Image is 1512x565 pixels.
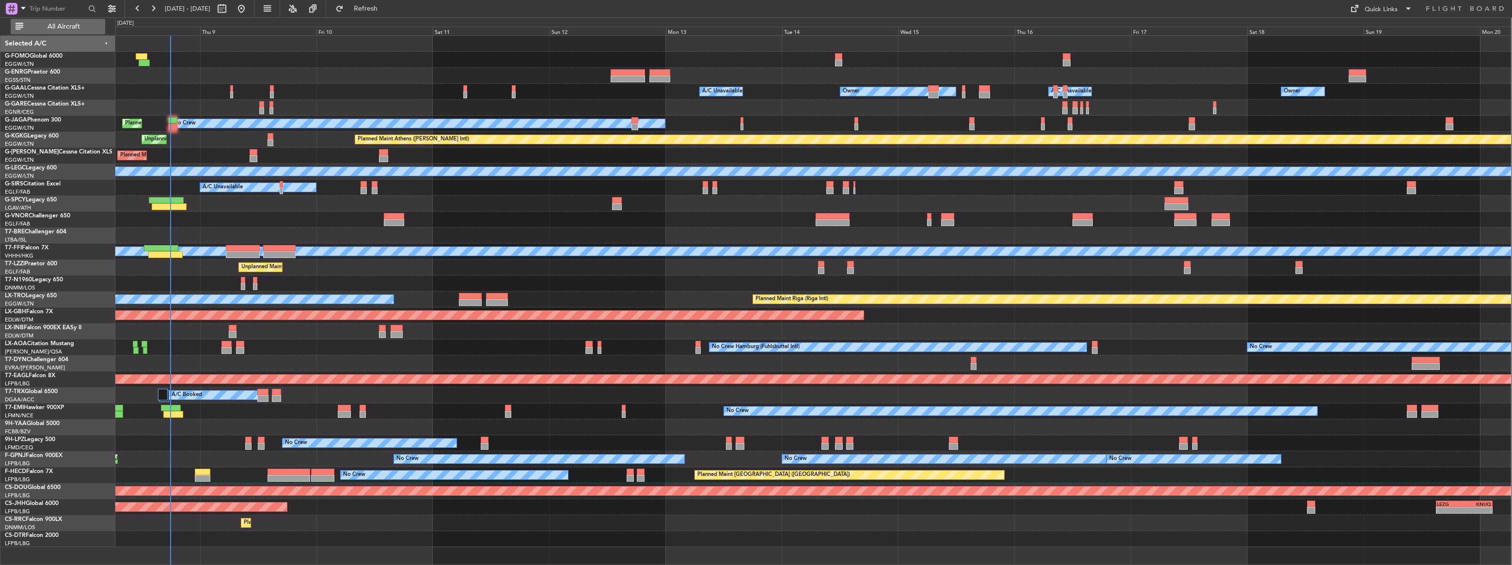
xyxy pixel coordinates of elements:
[5,268,30,275] a: EGLF/FAB
[5,453,26,458] span: F-GPNJ
[244,516,344,530] div: Planned Maint Lagos ([PERSON_NAME])
[5,485,61,490] a: CS-DOUGlobal 6500
[5,325,24,331] span: LX-INB
[843,84,859,99] div: Owner
[5,85,27,91] span: G-GAAL
[1051,84,1091,99] div: A/C Unavailable
[726,404,749,418] div: No Crew
[5,332,33,339] a: EDLW/DTM
[5,517,62,522] a: CS-RRCFalcon 900LX
[5,124,34,132] a: EGGW/LTN
[5,309,26,315] span: LX-GBH
[5,421,60,427] a: 9H-YAAGlobal 5000
[5,85,85,91] a: G-GAALCessna Citation XLS+
[144,132,267,147] div: Unplanned Maint [GEOGRAPHIC_DATA] (Ataturk)
[5,357,68,363] a: T7-DYNChallenger 604
[5,437,24,443] span: 9H-LPZ
[5,133,28,139] span: G-KGKG
[5,108,34,116] a: EGNR/CEG
[5,53,30,59] span: G-FOMO
[785,452,807,466] div: No Crew
[697,468,850,482] div: Planned Maint [GEOGRAPHIC_DATA] ([GEOGRAPHIC_DATA])
[200,27,316,35] div: Thu 9
[5,245,48,251] a: T7-FFIFalcon 7X
[5,389,58,395] a: T7-TRXGlobal 6500
[1437,507,1464,513] div: -
[358,132,469,147] div: Planned Maint Athens ([PERSON_NAME] Intl)
[5,517,26,522] span: CS-RRC
[316,27,433,35] div: Fri 10
[5,197,26,203] span: G-SPCY
[173,116,196,131] div: No Crew
[241,260,401,275] div: Unplanned Maint [GEOGRAPHIC_DATA] ([GEOGRAPHIC_DATA])
[550,27,666,35] div: Sun 12
[5,501,26,506] span: CS-JHH
[5,261,57,267] a: T7-LZZIPraetor 600
[5,453,63,458] a: F-GPNJFalcon 900EX
[5,213,70,219] a: G-VNORChallenger 650
[5,92,34,100] a: EGGW/LTN
[5,325,81,331] a: LX-INBFalcon 900EX EASy II
[1365,5,1398,15] div: Quick Links
[5,156,34,164] a: EGGW/LTN
[5,172,34,180] a: EGGW/LTN
[30,1,85,16] input: Trip Number
[5,373,55,379] a: T7-EAGLFalcon 8X
[5,181,61,187] a: G-SIRSCitation Excel
[5,149,59,155] span: G-[PERSON_NAME]
[5,220,30,228] a: EGLF/FAB
[5,76,31,84] a: EGSS/STN
[5,357,27,363] span: T7-DYN
[5,133,59,139] a: G-KGKGLegacy 600
[343,468,365,482] div: No Crew
[5,396,34,403] a: DGAA/ACC
[396,452,419,466] div: No Crew
[5,485,28,490] span: CS-DOU
[1131,27,1247,35] div: Fri 17
[346,5,386,12] span: Refresh
[5,444,33,451] a: LFMD/CEQ
[5,341,27,347] span: LX-AOA
[1364,27,1480,35] div: Sun 19
[702,84,742,99] div: A/C Unavailable
[5,101,85,107] a: G-GARECessna Citation XLS+
[117,19,134,28] div: [DATE]
[5,165,57,171] a: G-LEGCLegacy 600
[5,277,32,283] span: T7-N1960
[5,476,30,483] a: LFPB/LBG
[25,23,102,30] span: All Aircraft
[5,61,34,68] a: EGGW/LTN
[1247,27,1364,35] div: Sat 18
[5,341,74,347] a: LX-AOACitation Mustang
[5,373,29,379] span: T7-EAGL
[5,284,35,291] a: DNMM/LOS
[172,388,202,402] div: A/C Booked
[5,405,64,411] a: T7-EMIHawker 900XP
[433,27,549,35] div: Sat 11
[5,204,31,212] a: LGAV/ATH
[666,27,782,35] div: Mon 13
[5,53,63,59] a: G-FOMOGlobal 6000
[5,69,28,75] span: G-ENRG
[5,293,57,299] a: LX-TROLegacy 650
[5,117,27,123] span: G-JAGA
[5,69,60,75] a: G-ENRGPraetor 600
[5,460,30,467] a: LFPB/LBG
[5,540,30,547] a: LFPB/LBG
[5,501,59,506] a: CS-JHHGlobal 6000
[5,380,30,387] a: LFPB/LBG
[1250,340,1272,354] div: No Crew
[5,197,57,203] a: G-SPCYLegacy 650
[898,27,1015,35] div: Wed 15
[5,437,55,443] a: 9H-LPZLegacy 500
[331,1,389,16] button: Refresh
[5,229,25,235] span: T7-BRE
[285,436,307,450] div: No Crew
[5,533,26,538] span: CS-DTR
[1464,501,1491,507] div: KNUQ
[5,492,30,499] a: LFPB/LBG
[5,421,27,427] span: 9H-YAA
[1284,84,1300,99] div: Owner
[5,252,33,260] a: VHHH/HKG
[5,117,61,123] a: G-JAGAPhenom 300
